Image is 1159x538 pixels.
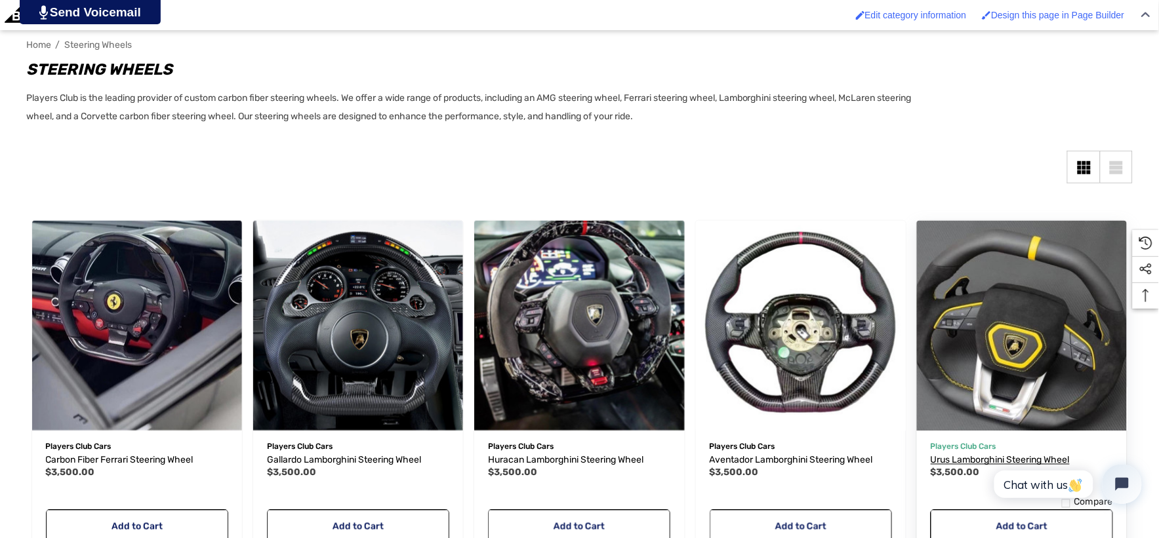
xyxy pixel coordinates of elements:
p: Players Club Cars [488,438,670,455]
a: List View [1100,151,1133,183]
p: Players Club Cars [46,438,228,455]
a: Carbon Fiber Ferrari Steering Wheel,$3,500.00 [46,453,228,469]
span: Gallardo Lamborghini Steering Wheel [267,455,421,466]
svg: Recently Viewed [1139,237,1152,250]
img: Enabled brush for page builder edit. [982,10,991,20]
span: Huracan Lamborghini Steering Wheel [488,455,643,466]
a: Gallardo Lamborghini Steering Wheel,$3,500.00 [253,221,463,431]
span: $3,500.00 [931,467,980,478]
img: Huracan Lamborghini Steering Wheel [474,221,684,431]
svg: Social Media [1139,263,1152,276]
a: Urus Lamborghini Steering Wheel,$3,500.00 [917,221,1127,431]
h1: Steering Wheels [26,58,916,81]
a: Urus Lamborghini Steering Wheel,$3,500.00 [931,453,1113,469]
img: Close Admin Bar [1141,12,1150,18]
a: Enabled brush for page builder edit. Design this page in Page Builder [975,3,1131,27]
span: $3,500.00 [46,467,95,478]
span: Urus Lamborghini Steering Wheel [931,455,1070,466]
img: Urus Lamborghini Steering Wheel [906,210,1137,440]
p: Players Club is the leading provider of custom carbon fiber steering wheels. We offer a wide rang... [26,89,916,126]
p: Players Club Cars [267,438,449,455]
img: Lamborghini Gallardo Steering Wheel [253,221,463,431]
span: Carbon Fiber Ferrari Steering Wheel [46,455,193,466]
a: Home [26,39,51,50]
img: Ferrari Steering Wheel [32,221,242,431]
a: Huracan Lamborghini Steering Wheel,$3,500.00 [488,453,670,469]
img: Lamborghini Aventador Steering Wheel [696,221,906,431]
span: $3,500.00 [267,467,316,478]
img: PjwhLS0gR2VuZXJhdG9yOiBHcmF2aXQuaW8gLS0+PHN2ZyB4bWxucz0iaHR0cDovL3d3dy53My5vcmcvMjAwMC9zdmciIHhtb... [39,5,48,20]
nav: Breadcrumb [26,33,1133,56]
a: Huracan Lamborghini Steering Wheel,$3,500.00 [474,221,684,431]
svg: Top [1133,289,1159,302]
a: Grid View [1067,151,1100,183]
p: Players Club Cars [710,438,892,455]
p: Players Club Cars [931,438,1113,455]
img: Enabled brush for category edit [856,10,865,20]
a: Carbon Fiber Ferrari Steering Wheel,$3,500.00 [32,221,242,431]
a: Enabled brush for category edit Edit category information [849,3,973,27]
a: Steering Wheels [64,39,132,50]
a: Aventador Lamborghini Steering Wheel,$3,500.00 [696,221,906,431]
span: Aventador Lamborghini Steering Wheel [710,455,873,466]
span: $3,500.00 [488,467,537,478]
span: Design this page in Page Builder [991,10,1124,20]
a: Aventador Lamborghini Steering Wheel,$3,500.00 [710,453,892,469]
a: Gallardo Lamborghini Steering Wheel,$3,500.00 [267,453,449,469]
iframe: Tidio Chat [980,453,1153,515]
span: Edit category information [865,10,967,20]
span: $3,500.00 [710,467,759,478]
